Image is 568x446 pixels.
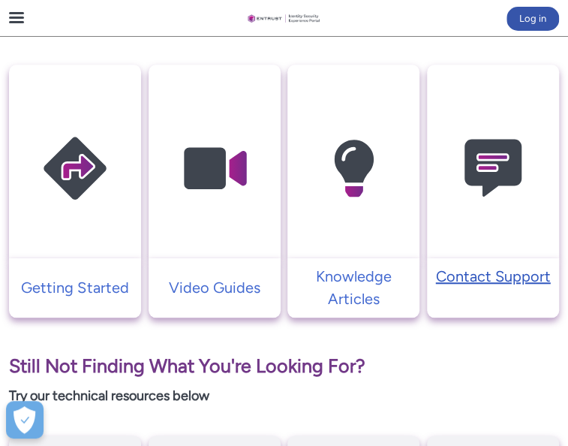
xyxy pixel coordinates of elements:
[287,94,419,243] img: Knowledge Articles
[295,265,412,310] p: Knowledge Articles
[506,7,559,31] button: Log in
[17,276,134,299] p: Getting Started
[149,276,281,299] a: Video Guides
[156,276,273,299] p: Video Guides
[6,401,44,438] div: Cookie Preferences
[9,276,141,299] a: Getting Started
[287,265,419,310] a: Knowledge Articles
[9,386,559,406] p: Try our technical resources below
[6,401,44,438] button: Open Preferences
[434,265,551,288] p: Contact Support
[9,352,559,381] p: Still Not Finding What You're Looking For?
[427,93,559,243] img: Contact Support
[149,94,281,243] img: Video Guides
[427,265,559,288] a: Contact Support
[9,94,141,243] img: Getting Started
